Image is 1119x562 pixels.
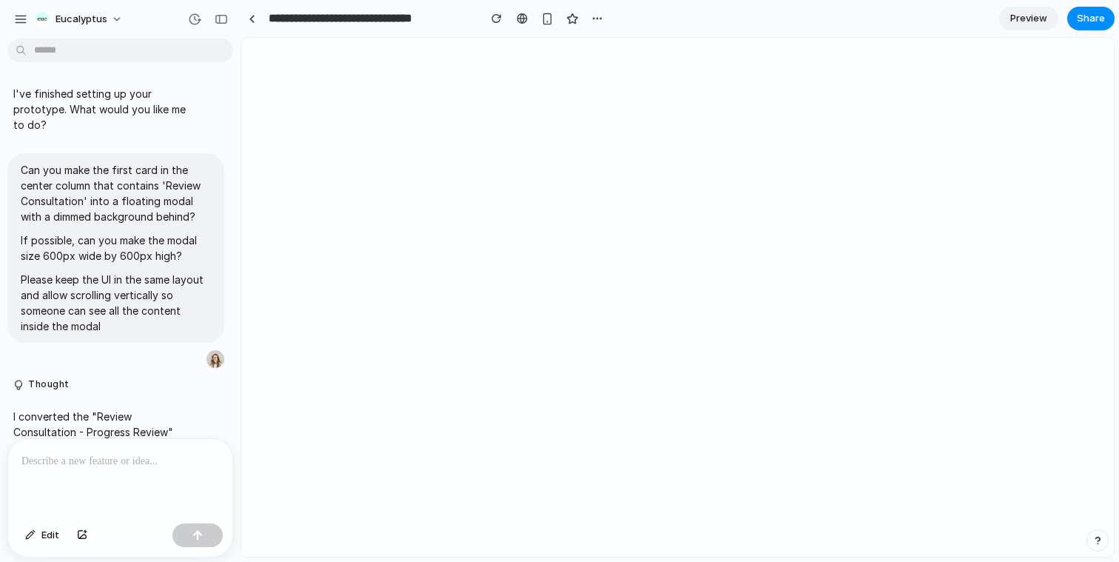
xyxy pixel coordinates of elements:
[21,272,211,334] p: Please keep the UI in the same layout and allow scrolling vertically so someone can see all the c...
[13,86,186,133] p: I've finished setting up your prototype. What would you like me to do?
[21,233,211,264] p: If possible, can you make the modal size 600px wide by 600px high?
[1077,11,1105,26] span: Share
[29,7,130,31] button: eucalyptus
[56,12,107,27] span: eucalyptus
[1067,7,1115,30] button: Share
[13,409,186,549] p: I converted the "Review Consultation - Progress Review" card into a floating modal with a dimmed ...
[18,523,67,547] button: Edit
[41,528,59,543] span: Edit
[1010,11,1047,26] span: Preview
[21,162,211,224] p: Can you make the first card in the center column that contains 'Review Consultation' into a float...
[999,7,1058,30] a: Preview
